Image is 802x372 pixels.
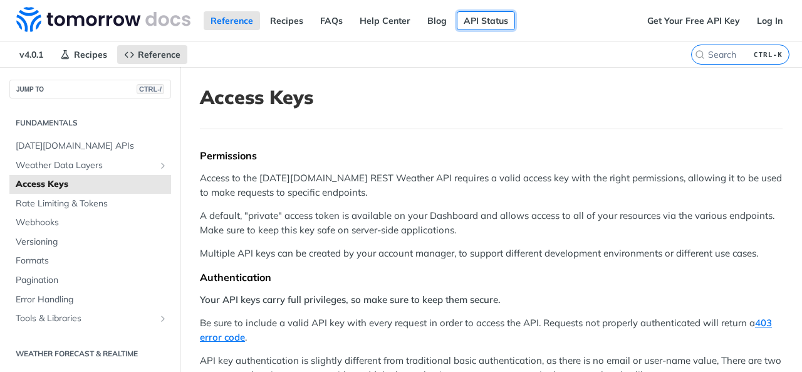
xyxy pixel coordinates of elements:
span: Reference [138,49,180,60]
a: Formats [9,252,171,270]
p: Be sure to include a valid API key with every request in order to access the API. Requests not pr... [200,316,783,344]
p: Multiple API keys can be created by your account manager, to support different development enviro... [200,247,783,261]
kbd: CTRL-K [751,48,786,61]
img: Tomorrow.io Weather API Docs [16,7,190,32]
p: Access to the [DATE][DOMAIN_NAME] REST Weather API requires a valid access key with the right per... [200,171,783,199]
a: Recipes [263,11,310,30]
a: Pagination [9,271,171,290]
a: Get Your Free API Key [640,11,747,30]
span: Pagination [16,274,168,287]
strong: Your API keys carry full privileges, so make sure to keep them secure. [200,294,501,306]
a: Weather Data LayersShow subpages for Weather Data Layers [9,156,171,175]
a: Tools & LibrariesShow subpages for Tools & Libraries [9,309,171,328]
a: Rate Limiting & Tokens [9,194,171,213]
a: Error Handling [9,290,171,309]
span: v4.0.1 [13,45,50,64]
span: Access Keys [16,178,168,191]
a: Versioning [9,233,171,252]
div: Permissions [200,149,783,162]
h2: Fundamentals [9,117,171,129]
span: CTRL-/ [137,84,164,94]
span: Rate Limiting & Tokens [16,198,168,210]
a: Help Center [353,11,417,30]
span: Weather Data Layers [16,159,155,172]
span: Webhooks [16,216,168,229]
p: A default, "private" access token is available on your Dashboard and allows access to all of your... [200,209,783,237]
span: Formats [16,255,168,267]
a: Reference [117,45,187,64]
svg: Search [695,50,705,60]
a: Log In [750,11,789,30]
button: JUMP TOCTRL-/ [9,80,171,98]
h1: Access Keys [200,86,783,109]
a: Recipes [53,45,114,64]
span: Tools & Libraries [16,312,155,325]
div: Authentication [200,271,783,284]
a: 403 error code [200,317,772,343]
a: FAQs [313,11,350,30]
h2: Weather Forecast & realtime [9,348,171,359]
span: Versioning [16,236,168,248]
button: Show subpages for Weather Data Layers [158,161,168,171]
a: Reference [204,11,260,30]
a: API Status [457,11,515,30]
button: Show subpages for Tools & Libraries [158,314,168,324]
span: Error Handling [16,294,168,306]
a: Access Keys [9,175,171,194]
a: [DATE][DOMAIN_NAME] APIs [9,137,171,156]
a: Webhooks [9,213,171,232]
span: Recipes [74,49,107,60]
span: [DATE][DOMAIN_NAME] APIs [16,140,168,152]
a: Blog [420,11,454,30]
